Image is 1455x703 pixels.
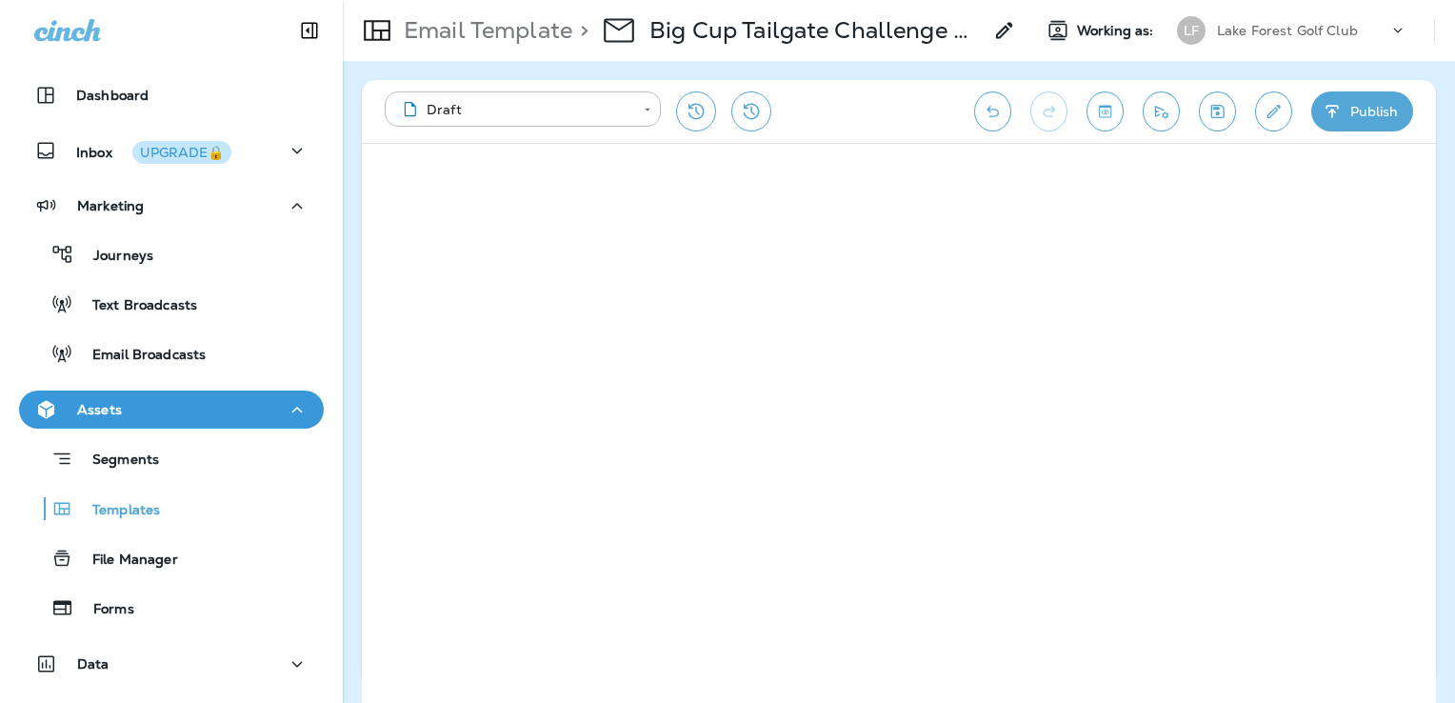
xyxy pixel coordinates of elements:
button: Dashboard [19,76,324,114]
div: LF [1177,16,1206,45]
button: Segments [19,438,324,479]
p: Templates [73,502,160,520]
button: Forms [19,588,324,628]
div: UPGRADE🔒 [140,146,224,159]
button: View Changelog [731,91,771,131]
button: Edit details [1255,91,1292,131]
p: Data [77,656,110,672]
button: Journeys [19,234,324,274]
button: UPGRADE🔒 [132,141,231,164]
p: Assets [77,402,122,417]
button: Text Broadcasts [19,284,324,324]
p: Segments [73,452,159,471]
button: Data [19,645,324,683]
button: Toggle preview [1086,91,1124,131]
p: Email Template [396,16,572,45]
p: Journeys [74,248,153,266]
button: InboxUPGRADE🔒 [19,131,324,170]
button: Collapse Sidebar [283,11,336,50]
p: Email Broadcasts [73,347,206,365]
p: Dashboard [76,88,149,103]
button: Templates [19,489,324,529]
button: Publish [1311,91,1413,131]
button: Undo [974,91,1011,131]
button: File Manager [19,538,324,578]
p: Big Cup Tailgate Challenge 2025 - 10/25 [649,16,982,45]
div: Draft [398,100,630,119]
button: Save [1199,91,1236,131]
p: Inbox [76,141,231,161]
button: Assets [19,391,324,429]
p: File Manager [73,552,178,570]
p: > [572,16,588,45]
p: Lake Forest Golf Club [1217,23,1358,38]
p: Forms [74,601,134,619]
button: Send test email [1143,91,1180,131]
button: Restore from previous version [676,91,716,131]
span: Working as: [1077,23,1158,39]
p: Text Broadcasts [73,297,197,315]
button: Email Broadcasts [19,333,324,373]
p: Marketing [77,198,144,213]
button: Marketing [19,187,324,225]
